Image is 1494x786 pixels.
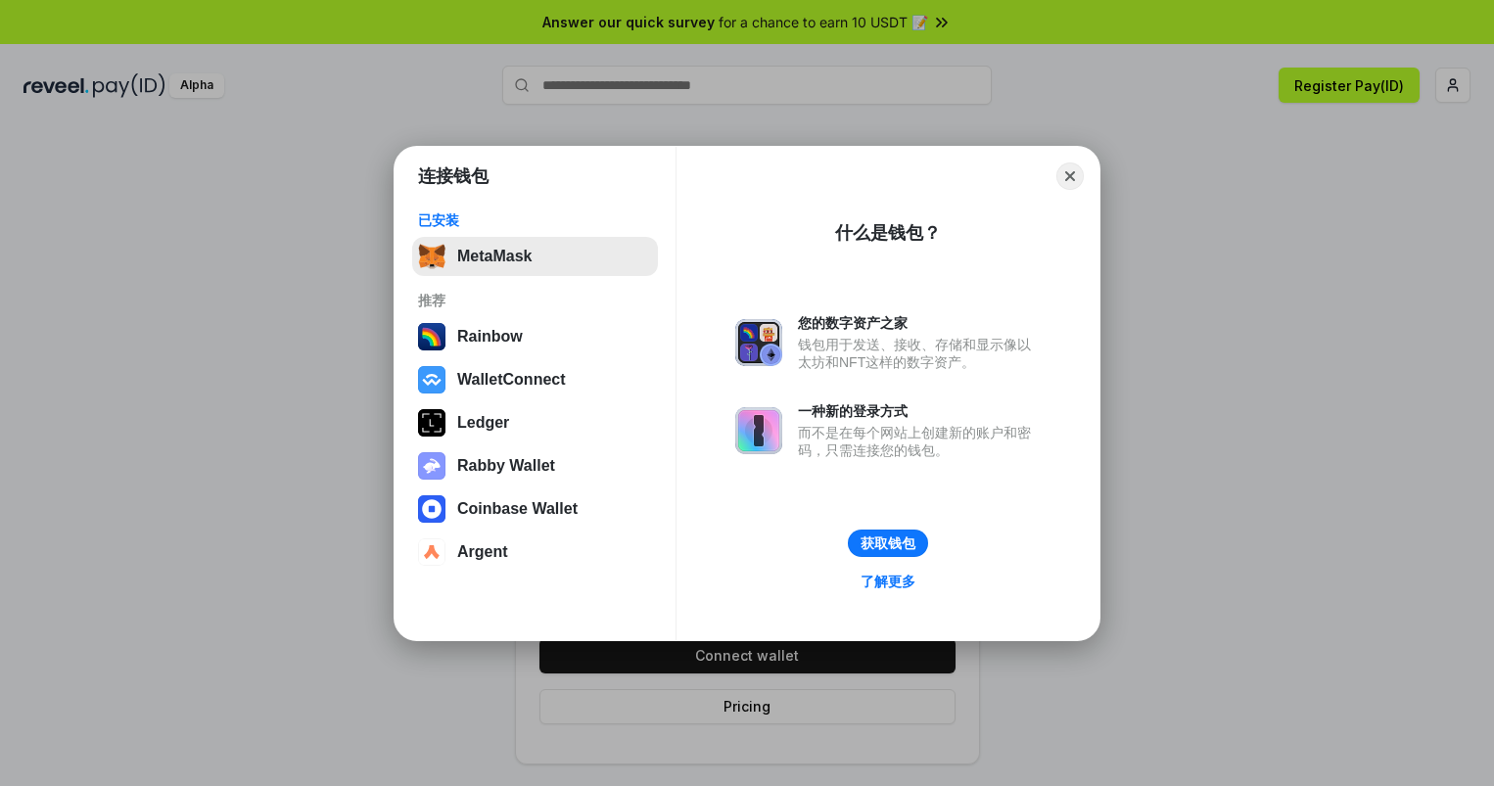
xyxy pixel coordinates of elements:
div: 您的数字资产之家 [798,314,1041,332]
h1: 连接钱包 [418,164,489,188]
button: Close [1056,162,1084,190]
div: 已安装 [418,211,652,229]
div: 一种新的登录方式 [798,402,1041,420]
button: Argent [412,532,658,572]
div: 了解更多 [861,573,915,590]
div: 而不是在每个网站上创建新的账户和密码，只需连接您的钱包。 [798,424,1041,459]
button: Ledger [412,403,658,442]
div: Coinbase Wallet [457,500,578,518]
div: 什么是钱包？ [835,221,941,245]
img: svg+xml,%3Csvg%20xmlns%3D%22http%3A%2F%2Fwww.w3.org%2F2000%2Fsvg%22%20width%3D%2228%22%20height%3... [418,409,445,437]
button: Coinbase Wallet [412,489,658,529]
img: svg+xml,%3Csvg%20xmlns%3D%22http%3A%2F%2Fwww.w3.org%2F2000%2Fsvg%22%20fill%3D%22none%22%20viewBox... [735,407,782,454]
img: svg+xml,%3Csvg%20width%3D%2228%22%20height%3D%2228%22%20viewBox%3D%220%200%2028%2028%22%20fill%3D... [418,538,445,566]
div: 获取钱包 [861,534,915,552]
button: MetaMask [412,237,658,276]
img: svg+xml,%3Csvg%20width%3D%2228%22%20height%3D%2228%22%20viewBox%3D%220%200%2028%2028%22%20fill%3D... [418,495,445,523]
div: MetaMask [457,248,532,265]
div: 钱包用于发送、接收、存储和显示像以太坊和NFT这样的数字资产。 [798,336,1041,371]
button: Rabby Wallet [412,446,658,485]
div: WalletConnect [457,371,566,389]
img: svg+xml,%3Csvg%20width%3D%2228%22%20height%3D%2228%22%20viewBox%3D%220%200%2028%2028%22%20fill%3D... [418,366,445,393]
div: Rainbow [457,328,523,346]
div: Argent [457,543,508,561]
button: Rainbow [412,317,658,356]
img: svg+xml,%3Csvg%20xmlns%3D%22http%3A%2F%2Fwww.w3.org%2F2000%2Fsvg%22%20fill%3D%22none%22%20viewBox... [735,319,782,366]
img: svg+xml,%3Csvg%20xmlns%3D%22http%3A%2F%2Fwww.w3.org%2F2000%2Fsvg%22%20fill%3D%22none%22%20viewBox... [418,452,445,480]
div: Rabby Wallet [457,457,555,475]
a: 了解更多 [849,569,927,594]
button: 获取钱包 [848,530,928,557]
img: svg+xml,%3Csvg%20fill%3D%22none%22%20height%3D%2233%22%20viewBox%3D%220%200%2035%2033%22%20width%... [418,243,445,270]
button: WalletConnect [412,360,658,399]
div: Ledger [457,414,509,432]
img: svg+xml,%3Csvg%20width%3D%22120%22%20height%3D%22120%22%20viewBox%3D%220%200%20120%20120%22%20fil... [418,323,445,350]
div: 推荐 [418,292,652,309]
